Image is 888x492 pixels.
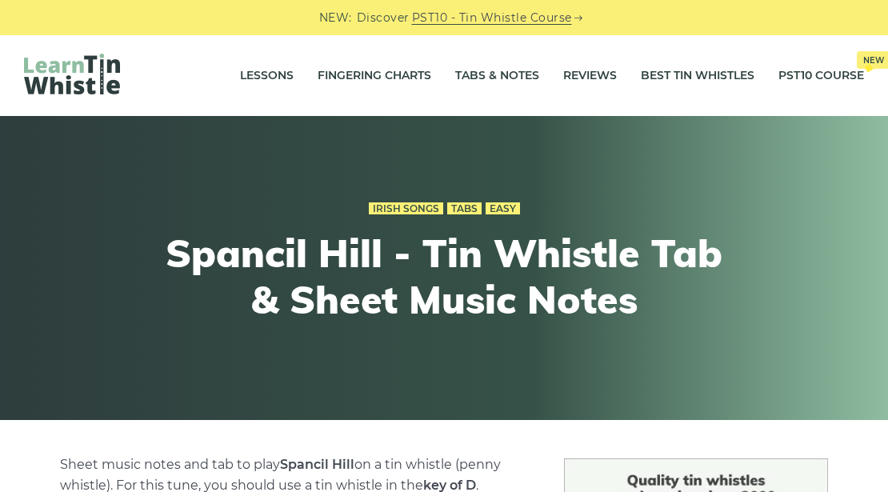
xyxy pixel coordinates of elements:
a: PST10 CourseNew [778,56,864,96]
strong: Spancil Hill [280,457,354,472]
a: Easy [486,202,520,215]
a: Tabs [447,202,482,215]
a: Fingering Charts [318,56,431,96]
h1: Spancil Hill - Tin Whistle Tab & Sheet Music Notes [150,230,738,322]
img: LearnTinWhistle.com [24,54,120,94]
a: Best Tin Whistles [641,56,754,96]
a: Irish Songs [369,202,443,215]
a: Reviews [563,56,617,96]
a: Tabs & Notes [455,56,539,96]
a: Lessons [240,56,294,96]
